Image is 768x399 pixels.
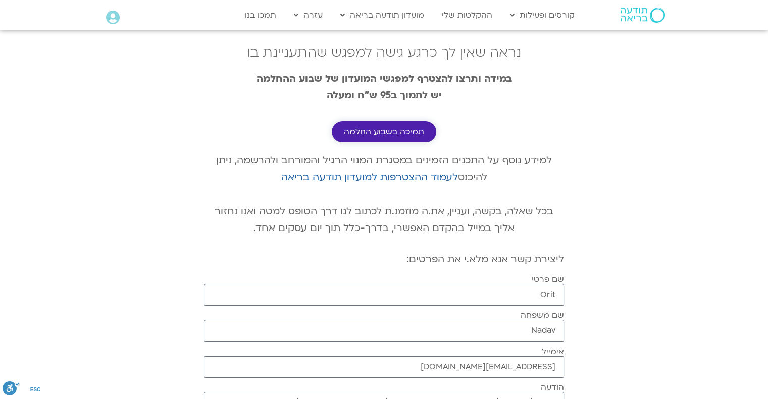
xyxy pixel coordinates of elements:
[204,45,564,61] h2: נראה שאין לך כרגע גישה למפגש שהתעניינת בו
[204,152,564,186] p: למידע נוסף על התכנים הזמינים במסגרת המנוי הרגיל והמורחב ולהרשמה, ניתן להיכנס
[204,284,564,306] input: שם פרטי
[437,6,497,25] a: ההקלטות שלי
[521,311,564,320] label: שם משפחה
[204,254,564,265] h2: ליצירת קשר אנא מלא.י את הפרטים:
[505,6,580,25] a: קורסים ופעילות
[541,383,564,392] label: הודעה
[204,356,564,378] input: אימייל
[289,6,328,25] a: עזרה
[532,275,564,284] label: שם פרטי
[257,72,512,102] strong: במידה ותרצו להצטרף למפגשי המועדון של שבוע ההחלמה יש לתמוך ב95 ש״ח ומעלה
[204,203,564,237] p: בכל שאלה, בקשה, ועניין, את.ה מוזמנ.ת לכתוב לנו דרך הטופס למטה ואנו נחזור אליך במייל בהקדם האפשרי,...
[621,8,665,23] img: תודעה בריאה
[240,6,281,25] a: תמכו בנו
[335,6,429,25] a: מועדון תודעה בריאה
[542,347,564,356] label: אימייל
[332,121,436,142] a: תמיכה בשבוע החלמה
[344,127,424,136] span: תמיכה בשבוע החלמה
[204,320,564,341] input: שם משפחה
[281,170,458,184] a: לעמוד ההצטרפות למועדון תודעה בריאה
